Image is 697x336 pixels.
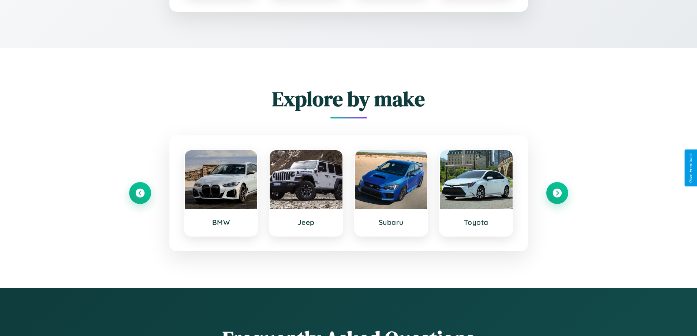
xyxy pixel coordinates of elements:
[129,85,568,113] h2: Explore by make
[447,218,505,227] h3: Toyota
[192,218,250,227] h3: BMW
[277,218,335,227] h3: Jeep
[688,153,693,183] div: Give Feedback
[362,218,420,227] h3: Subaru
